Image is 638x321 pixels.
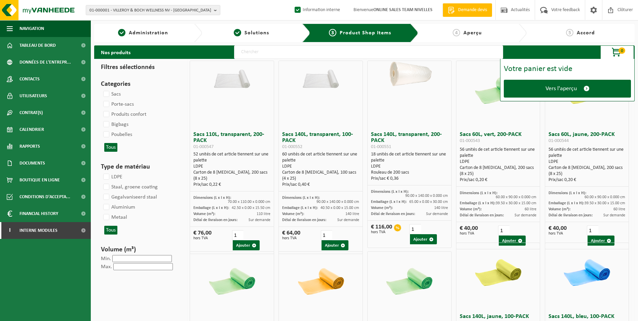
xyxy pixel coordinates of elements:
span: 40.50 x 0.00 x 15.00 cm [321,206,359,210]
span: hors TVA [371,230,392,234]
span: 70.00 x 110.00 x 0.000 cm [228,200,270,204]
label: LDPE [102,172,122,182]
span: 01-000547 [193,144,214,149]
label: Information interne [293,5,340,15]
button: Ajouter [233,240,260,250]
span: 01-000543 [460,138,480,143]
div: Rouleau de 200 sacs [371,170,448,176]
span: 65.00 x 0.00 x 30.00 cm [409,200,448,204]
a: 2Solutions [205,29,297,37]
div: LDPE [549,159,626,165]
span: Product Shop Items [340,30,391,36]
span: Sur demande [515,213,536,217]
span: 60 litre [613,207,625,211]
label: Bigbags [102,119,128,130]
span: Dimensions (L x l x H): [460,191,497,195]
div: LDPE [193,164,270,170]
div: € 64,00 [282,230,300,240]
span: Délai de livraison en jours: [371,212,415,216]
span: Boutique en ligne [20,172,60,188]
img: 01-000555 [558,243,615,300]
label: Gegalvaniseerd staal [102,192,157,202]
span: 42.50 x 0.00 x 15.50 cm [232,206,270,210]
div: Carton de 8 [MEDICAL_DATA], 200 sacs (8 x 25) [549,165,626,177]
span: 90.00 x 140.00 x 0.000 cm [405,194,448,198]
div: € 40,00 [460,225,478,236]
input: 1 [232,230,243,240]
span: Sur demande [249,218,270,222]
span: Administration [129,30,168,36]
span: 2 [234,29,241,36]
button: Ajouter [499,236,526,246]
img: 01-000549 [292,252,349,309]
div: Prix/sac 0,20 € [549,177,626,183]
span: Dimensions (L x l x H): [549,191,586,195]
div: LDPE [371,164,448,170]
span: Volume (m³): [460,207,482,211]
span: Sur demande [603,213,625,217]
span: Sur demande [426,212,448,216]
span: Interne modules [20,222,58,239]
label: Produits confort [102,109,146,119]
a: 3Product Shop Items [315,29,405,37]
div: LDPE [282,164,359,170]
span: 110 litre [257,212,270,216]
a: 1Administration [98,29,189,37]
h3: Type de matériau [101,162,178,172]
span: Emballage (L x l x H): [549,201,584,205]
button: 0 [600,45,634,59]
span: Emballage (L x l x H): [282,206,318,210]
h3: Sacs 110L, transparent, 200-PACK [193,132,270,150]
span: Financial History [20,205,58,222]
div: Carton de 8 [MEDICAL_DATA], 100 sacs (4 x 25) [282,170,359,182]
a: Demande devis [443,3,492,17]
span: 0 [618,47,625,54]
span: Emballage (L x l x H): [371,200,407,204]
span: Volume (m³): [371,206,393,210]
span: Volume (m³): [193,212,215,216]
span: Dimensions (L x l x H): [371,190,409,194]
span: 3 [329,29,336,36]
span: Délai de livraison en jours: [460,213,504,217]
input: 1 [409,224,421,234]
div: Votre panier est vide [504,65,631,73]
span: Rapports [20,138,40,155]
span: Sur demande [337,218,359,222]
label: Aluminium [102,202,135,212]
img: 01-000548 [203,252,261,309]
button: Ajouter [588,236,614,246]
div: Carton de 8 [MEDICAL_DATA], 200 sacs (8 x 25) [193,170,270,182]
h3: Sacs 60L, vert, 200-PACK [460,132,537,145]
h3: Volume (m³) [101,245,178,255]
div: Prix/sac 0,20 € [460,177,537,183]
label: Metaal [102,212,127,222]
span: 60 litre [525,207,536,211]
span: Aperçu [463,30,482,36]
span: Accord [577,30,595,36]
span: Vers l'aperçu [546,85,577,92]
h2: Nos produits [94,45,137,59]
input: 1 [321,230,332,240]
span: Calendrier [20,121,44,138]
span: Volume (m³): [282,212,304,216]
span: Données de l'entrepr... [20,54,71,71]
span: 1 [118,29,125,36]
span: Délai de livraison en jours: [282,218,326,222]
input: 1 [587,225,598,236]
img: 01-000543 [470,61,527,118]
img: 01-000552 [292,61,349,90]
div: Prix/sac € 0,36 [371,176,448,182]
span: Navigation [20,20,44,37]
div: 18 unités de cet article tiennent sur une palette [371,151,448,182]
span: 01-000544 [549,138,569,143]
label: Max. [101,264,112,270]
h3: Sacs 140L, transparent, 200-PACK [371,132,448,150]
span: Délai de livraison en jours: [549,213,593,217]
h3: Categories [101,79,178,89]
span: Délai de livraison en jours: [193,218,237,222]
span: Emballage (L x l x H): [460,201,495,205]
button: 01-000001 - VILLEROY & BOCH WELLNESS NV - [GEOGRAPHIC_DATA] [86,5,220,15]
div: 56 unités de cet article tiennent sur une palette [549,147,626,183]
div: 52 unités de cet article tiennent sur une palette [193,151,270,188]
span: Volume (m³): [549,207,570,211]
